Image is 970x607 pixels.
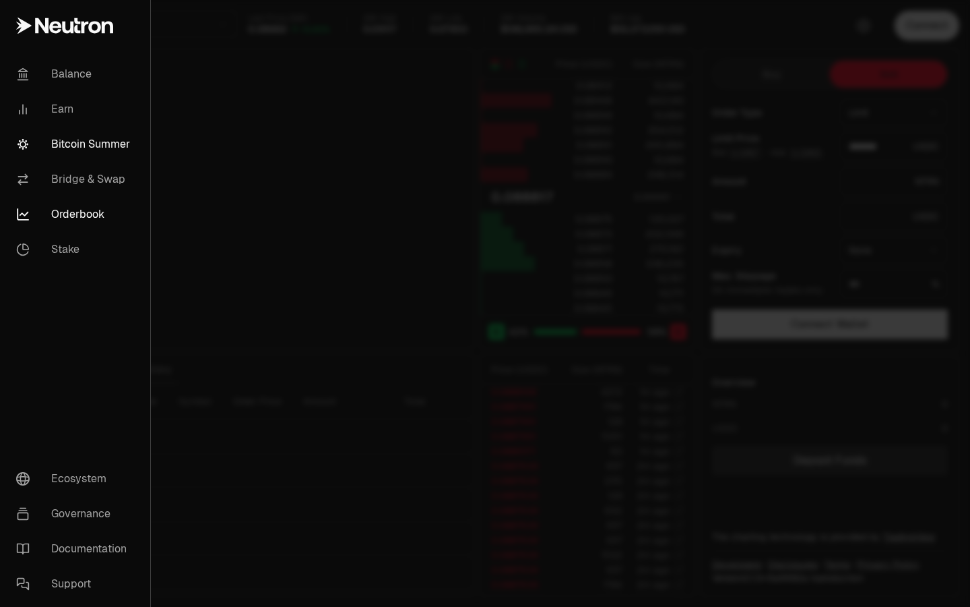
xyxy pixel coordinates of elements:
[5,461,145,496] a: Ecosystem
[5,127,145,162] a: Bitcoin Summer
[5,531,145,567] a: Documentation
[5,162,145,197] a: Bridge & Swap
[5,232,145,267] a: Stake
[5,496,145,531] a: Governance
[5,197,145,232] a: Orderbook
[5,567,145,602] a: Support
[5,57,145,92] a: Balance
[5,92,145,127] a: Earn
